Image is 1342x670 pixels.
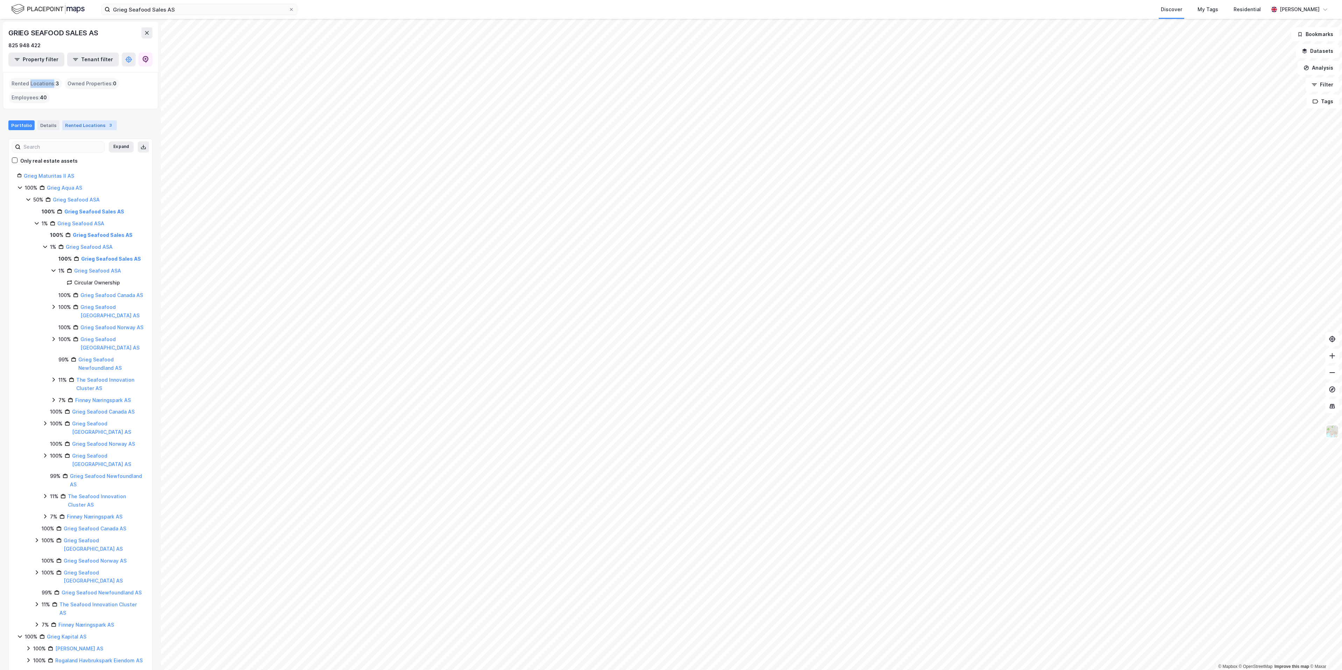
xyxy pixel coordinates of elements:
div: 7% [58,396,66,404]
iframe: Chat Widget [1307,636,1342,670]
div: Only real estate assets [20,157,78,165]
div: 99% [58,355,69,364]
div: 3 [107,122,114,129]
a: Grieg Seafood [GEOGRAPHIC_DATA] AS [72,421,131,435]
div: 100% [42,536,54,545]
a: [PERSON_NAME] AS [55,646,103,651]
a: Grieg Seafood [GEOGRAPHIC_DATA] AS [64,537,123,552]
a: Grieg Seafood ASA [53,197,100,203]
button: Bookmarks [1291,27,1339,41]
div: 1% [42,219,48,228]
a: Grieg Seafood ASA [74,268,121,274]
div: 100% [58,291,71,299]
div: 100% [42,524,54,533]
div: 100% [50,440,63,448]
input: Search [21,142,104,152]
button: Tenant filter [67,52,119,66]
div: 100% [50,408,63,416]
a: The Seafood Innovation Cluster AS [59,601,137,616]
div: 100% [25,633,37,641]
a: Grieg Seafood Norway AS [80,324,143,330]
a: Grieg Seafood Canada AS [80,292,143,298]
button: Property filter [8,52,64,66]
div: 11% [42,600,50,609]
div: 11% [50,492,58,501]
span: 40 [40,93,47,102]
div: Employees : [9,92,50,103]
button: Analysis [1298,61,1339,75]
a: Grieg Seafood [GEOGRAPHIC_DATA] AS [80,336,140,351]
a: Grieg Aqua AS [47,185,82,191]
div: 100% [42,557,54,565]
div: 99% [50,472,61,480]
div: 100% [58,323,71,332]
a: Grieg Seafood Canada AS [64,526,126,531]
div: 100% [50,452,63,460]
a: Grieg Seafood [GEOGRAPHIC_DATA] AS [72,453,131,467]
div: Portfolio [8,120,35,130]
div: 7% [42,621,49,629]
div: My Tags [1198,5,1218,14]
div: Rented Locations [62,120,117,130]
div: 100% [42,207,55,216]
div: 1% [58,267,65,275]
div: 100% [33,644,46,653]
button: Expand [109,141,134,153]
a: Grieg Seafood [GEOGRAPHIC_DATA] AS [80,304,140,318]
div: 11% [58,376,67,384]
div: 100% [33,656,46,665]
div: Rented Locations : [9,78,62,89]
a: Grieg Seafood Sales AS [73,232,133,238]
div: 99% [42,588,52,597]
a: The Seafood Innovation Cluster AS [76,377,134,391]
a: Grieg Seafood Sales AS [64,209,124,214]
div: 7% [50,513,57,521]
div: Details [37,120,59,130]
div: 100% [25,184,37,192]
a: Grieg Seafood [GEOGRAPHIC_DATA] AS [64,570,123,584]
div: Residential [1234,5,1261,14]
div: Circular Ownership [74,278,120,287]
div: 100% [50,419,63,428]
div: Owned Properties : [65,78,119,89]
a: Grieg Seafood Newfoundland AS [62,590,142,595]
div: [PERSON_NAME] [1280,5,1320,14]
button: Datasets [1296,44,1339,58]
a: OpenStreetMap [1239,664,1273,669]
a: Rogaland Havbrukspark Eiendom AS [55,657,143,663]
div: 50% [33,196,43,204]
img: Z [1326,425,1339,438]
a: Grieg Seafood Norway AS [64,558,127,564]
a: Grieg Seafood Newfoundland AS [78,357,122,371]
span: 0 [113,79,116,88]
div: GRIEG SEAFOOD SALES AS [8,27,100,38]
div: Discover [1161,5,1182,14]
a: Grieg Seafood ASA [57,220,104,226]
button: Tags [1307,94,1339,108]
a: Grieg Seafood ASA [66,244,113,250]
img: logo.f888ab2527a4732fd821a326f86c7f29.svg [11,3,85,15]
a: Grieg Seafood Canada AS [72,409,135,415]
a: Grieg Seafood Newfoundland AS [70,473,142,487]
a: Grieg Seafood Norway AS [72,441,135,447]
div: 825 948 422 [8,41,41,50]
a: Grieg Maturitas II AS [24,173,74,179]
a: Improve this map [1274,664,1309,669]
a: Grieg Seafood Sales AS [81,256,141,262]
span: 3 [56,79,59,88]
input: Search by address, cadastre, landlords, tenants or people [110,4,289,15]
div: 1% [50,243,56,251]
a: Finnøy Næringspark AS [75,397,131,403]
div: 100% [58,255,72,263]
a: Finnøy Næringspark AS [67,514,122,520]
a: The Seafood Innovation Cluster AS [68,493,126,508]
div: 100% [50,231,63,239]
a: Finnøy Næringspark AS [58,622,114,628]
a: Mapbox [1218,664,1237,669]
div: 100% [58,335,71,344]
button: Filter [1306,78,1339,92]
div: 100% [42,569,54,577]
div: 100% [58,303,71,311]
a: Grieg Kapital AS [47,634,86,640]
